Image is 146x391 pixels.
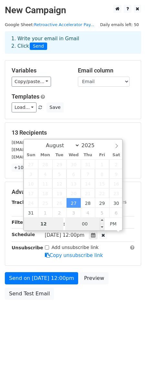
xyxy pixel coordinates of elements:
[52,159,67,169] span: July 29, 2025
[24,179,38,188] span: August 10, 2025
[95,159,109,169] span: August 1, 2025
[38,198,52,208] span: August 25, 2025
[52,244,99,251] label: Add unsubscribe link
[98,21,141,28] span: Daily emails left: 50
[67,179,81,188] span: August 13, 2025
[95,153,109,157] span: Fri
[5,288,54,300] a: Send Test Email
[12,67,68,74] h5: Variables
[109,153,123,157] span: Sat
[5,5,141,16] h2: New Campaign
[67,188,81,198] span: August 20, 2025
[109,169,123,179] span: August 9, 2025
[12,220,28,225] strong: Filters
[5,22,94,27] small: Google Sheet:
[63,217,65,230] span: :
[80,142,103,148] input: Year
[45,253,103,258] a: Copy unsubscribe link
[24,217,63,230] input: Hour
[38,188,52,198] span: August 18, 2025
[38,208,52,217] span: September 1, 2025
[109,179,123,188] span: August 16, 2025
[12,77,51,87] a: Copy/paste...
[12,147,84,152] small: [EMAIL_ADDRESS][DOMAIN_NAME]
[52,208,67,217] span: September 2, 2025
[12,140,84,145] small: [EMAIL_ADDRESS][DOMAIN_NAME]
[114,360,146,391] iframe: Chat Widget
[24,198,38,208] span: August 24, 2025
[52,169,67,179] span: August 5, 2025
[38,169,52,179] span: August 4, 2025
[95,179,109,188] span: August 15, 2025
[12,129,134,136] h5: 13 Recipients
[38,159,52,169] span: July 28, 2025
[81,208,95,217] span: September 4, 2025
[109,208,123,217] span: September 6, 2025
[24,208,38,217] span: August 31, 2025
[12,102,36,112] a: Load...
[52,188,67,198] span: August 19, 2025
[45,232,85,238] span: [DATE] 12:00pm
[6,35,140,50] div: 1. Write your email in Gmail 2. Click
[52,179,67,188] span: August 12, 2025
[12,188,134,195] h5: Advanced
[12,232,35,237] strong: Schedule
[38,153,52,157] span: Mon
[24,159,38,169] span: July 27, 2025
[98,22,141,27] a: Daily emails left: 50
[81,198,95,208] span: August 28, 2025
[24,188,38,198] span: August 17, 2025
[12,200,33,205] strong: Tracking
[67,169,81,179] span: August 6, 2025
[38,179,52,188] span: August 11, 2025
[104,217,122,230] span: Click to toggle
[81,159,95,169] span: July 31, 2025
[67,159,81,169] span: July 30, 2025
[95,208,109,217] span: September 5, 2025
[30,43,47,50] span: Send
[12,155,84,159] small: [EMAIL_ADDRESS][DOMAIN_NAME]
[80,272,108,284] a: Preview
[24,153,38,157] span: Sun
[52,153,67,157] span: Tue
[12,93,39,100] a: Templates
[81,179,95,188] span: August 14, 2025
[65,217,105,230] input: Minute
[67,153,81,157] span: Wed
[47,102,63,112] button: Save
[81,153,95,157] span: Thu
[81,169,95,179] span: August 7, 2025
[109,188,123,198] span: August 23, 2025
[67,208,81,217] span: September 3, 2025
[101,199,126,205] label: UTM Codes
[95,169,109,179] span: August 8, 2025
[109,198,123,208] span: August 30, 2025
[34,22,94,27] a: Retroactive Accelerator Pay...
[95,188,109,198] span: August 22, 2025
[109,159,123,169] span: August 2, 2025
[52,198,67,208] span: August 26, 2025
[81,188,95,198] span: August 21, 2025
[12,245,43,250] strong: Unsubscribe
[5,272,78,284] a: Send on [DATE] 12:00pm
[24,169,38,179] span: August 3, 2025
[12,164,39,172] a: +10 more
[78,67,134,74] h5: Email column
[95,198,109,208] span: August 29, 2025
[67,198,81,208] span: August 27, 2025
